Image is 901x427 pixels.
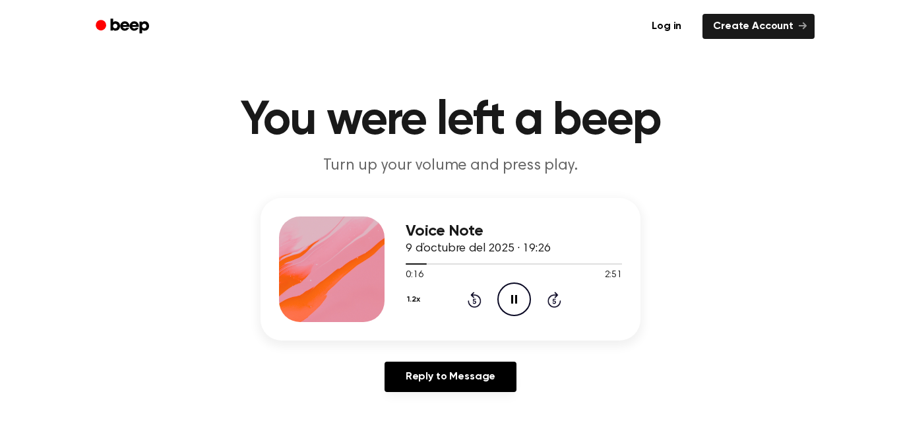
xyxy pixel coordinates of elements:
[86,14,161,40] a: Beep
[702,14,815,39] a: Create Account
[197,155,704,177] p: Turn up your volume and press play.
[406,222,622,240] h3: Voice Note
[406,269,423,282] span: 0:16
[385,362,516,392] a: Reply to Message
[113,97,788,145] h1: You were left a beep
[638,11,695,42] a: Log in
[406,288,425,311] button: 1.2x
[605,269,622,282] span: 2:51
[406,243,551,255] span: 9 d’octubre del 2025 · 19:26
